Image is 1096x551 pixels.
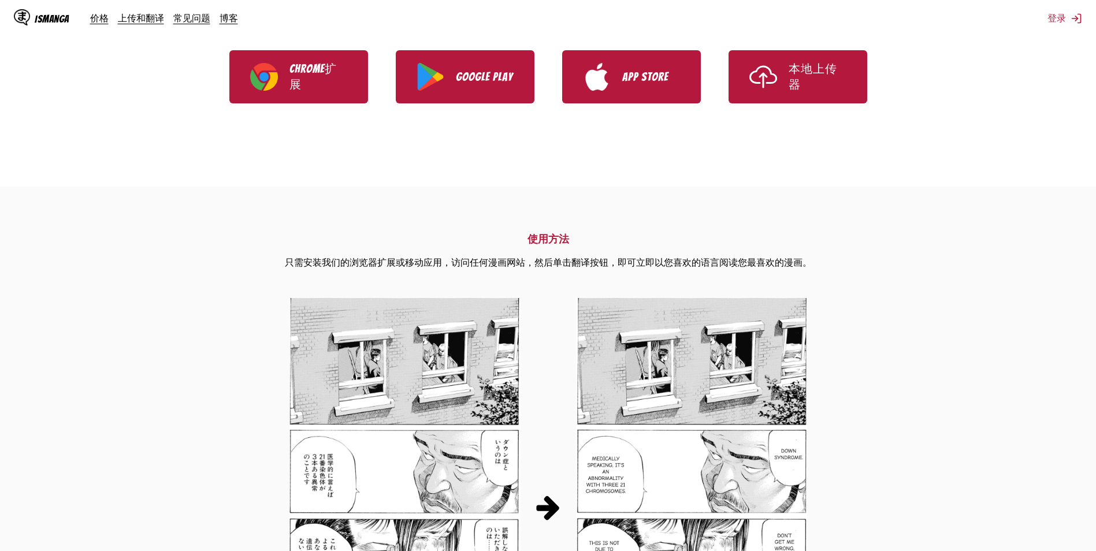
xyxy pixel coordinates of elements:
[285,255,812,270] p: 只需安装我们的浏览器扩展或移动应用，访问任何漫画网站，然后单击翻译按钮，即可立即以您喜欢的语言阅读您最喜欢的漫画。
[583,63,611,91] img: App Store logo
[534,493,562,521] img: 翻译过程箭头
[1071,13,1082,24] img: Sign out
[250,63,278,91] img: Chrome logo
[285,232,812,246] h2: 使用方法
[622,70,680,83] p: App Store
[289,61,347,92] p: Chrome扩展
[118,12,164,24] a: 上传和翻译
[749,63,777,91] img: Upload icon
[396,50,534,103] a: Download IsManga from Google Play
[229,50,368,103] a: Download IsManga Chrome Extension
[35,13,69,24] div: IsManga
[90,12,109,24] a: 价格
[173,12,210,24] a: 常见问题
[220,12,238,24] a: 博客
[14,9,90,28] a: IsManga LogoIsManga
[1047,12,1082,25] button: 登录
[417,63,444,91] img: Google Play logo
[14,9,30,25] img: IsManga Logo
[456,70,514,83] p: Google Play
[729,50,867,103] a: Use IsManga Local Uploader
[789,61,846,92] p: 本地上传器
[562,50,701,103] a: Download IsManga from App Store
